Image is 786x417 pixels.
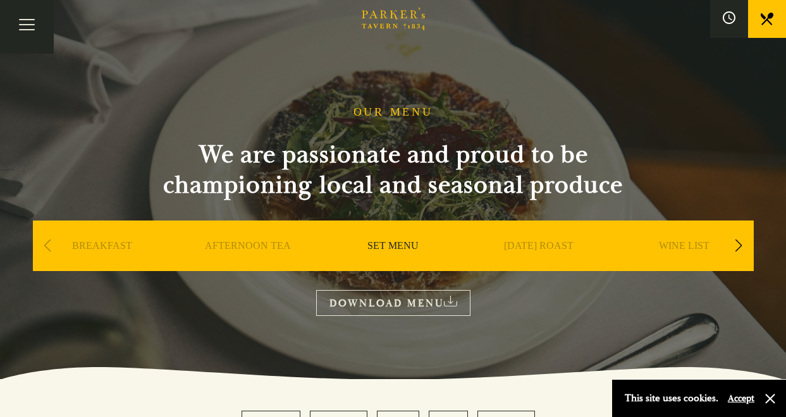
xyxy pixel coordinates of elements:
[659,239,709,290] a: WINE LIST
[39,232,56,260] div: Previous slide
[728,392,754,404] button: Accept
[33,221,172,309] div: 1 / 9
[353,106,433,119] h1: OUR MENU
[140,140,646,200] h2: We are passionate and proud to be championing local and seasonal produce
[764,392,777,405] button: Close and accept
[367,239,419,290] a: SET MENU
[615,221,754,309] div: 5 / 9
[324,221,463,309] div: 3 / 9
[469,221,608,309] div: 4 / 9
[205,239,291,290] a: AFTERNOON TEA
[316,290,470,316] a: DOWNLOAD MENU
[730,232,747,260] div: Next slide
[72,239,132,290] a: BREAKFAST
[178,221,317,309] div: 2 / 9
[504,239,574,290] a: [DATE] ROAST
[625,389,718,408] p: This site uses cookies.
